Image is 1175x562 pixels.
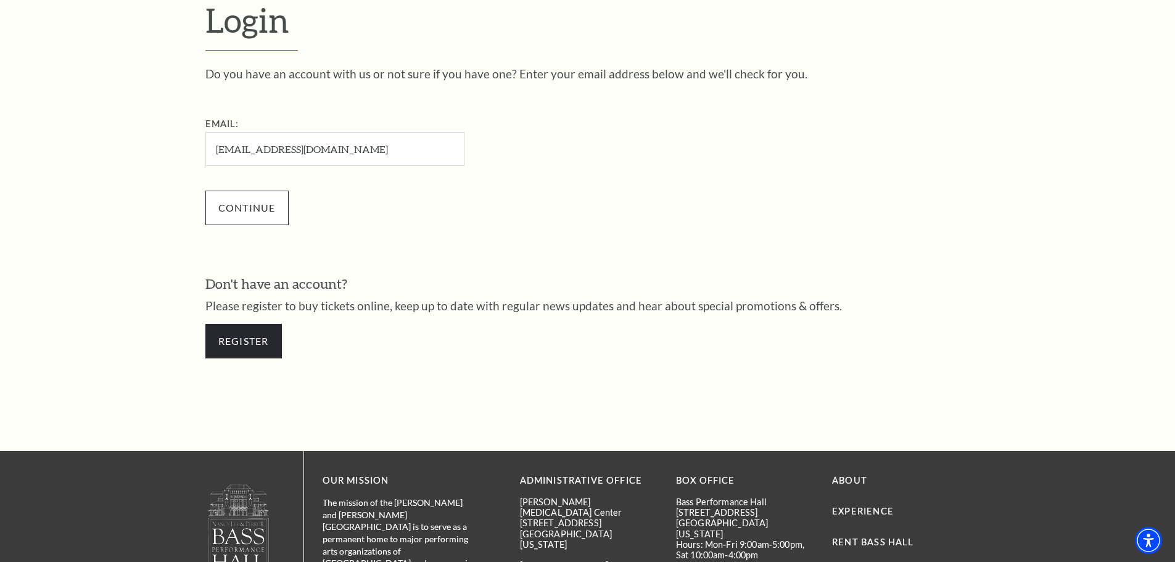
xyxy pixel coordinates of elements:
input: Required [205,132,464,166]
p: OUR MISSION [323,473,477,489]
p: [STREET_ADDRESS] [676,507,814,518]
p: Administrative Office [520,473,658,489]
a: About [832,475,867,486]
a: Experience [832,506,894,516]
a: Register [205,324,282,358]
div: Accessibility Menu [1135,527,1162,554]
p: [STREET_ADDRESS] [520,518,658,528]
p: Hours: Mon-Fri 9:00am-5:00pm, Sat 10:00am-4:00pm [676,539,814,561]
p: [GEOGRAPHIC_DATA][US_STATE] [676,518,814,539]
p: Please register to buy tickets online, keep up to date with regular news updates and hear about s... [205,300,970,312]
a: Rent Bass Hall [832,537,913,547]
p: BOX OFFICE [676,473,814,489]
p: Bass Performance Hall [676,497,814,507]
h3: Don't have an account? [205,275,970,294]
p: Do you have an account with us or not sure if you have one? Enter your email address below and we... [205,68,970,80]
p: [GEOGRAPHIC_DATA][US_STATE] [520,529,658,550]
p: [PERSON_NAME][MEDICAL_DATA] Center [520,497,658,518]
label: Email: [205,118,239,129]
input: Submit button [205,191,289,225]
